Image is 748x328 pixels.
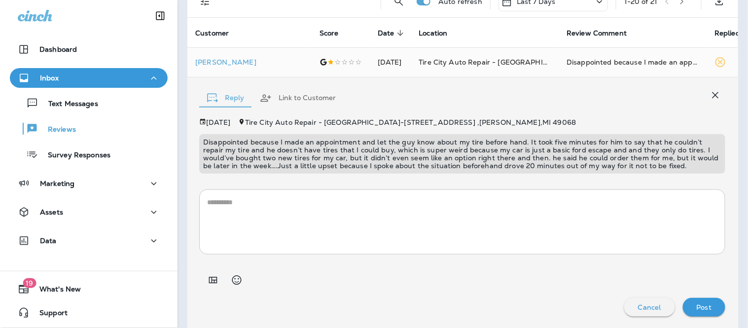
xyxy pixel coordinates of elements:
button: Add in a premade template [203,270,223,290]
button: Reply [199,80,252,116]
p: Cancel [638,303,661,311]
span: Replied [714,29,740,37]
span: Date [378,29,407,37]
button: Assets [10,202,168,222]
div: Disappointed because I made an appointment and let the guy know about my tire before hand. It too... [567,57,699,67]
button: Collapse Sidebar [146,6,174,26]
span: Tire City Auto Repair - [GEOGRAPHIC_DATA] - [STREET_ADDRESS] , [PERSON_NAME] , MI 49068 [245,118,576,127]
span: Review Comment [567,29,640,37]
button: Select an emoji [227,270,247,290]
td: [DATE] [370,47,411,77]
span: Tire City Auto Repair - [GEOGRAPHIC_DATA] [419,58,574,67]
span: Customer [195,29,229,37]
button: Inbox [10,68,168,88]
p: [DATE] [206,118,230,126]
span: 19 [23,278,36,288]
span: Location [419,29,447,37]
p: Post [697,303,712,311]
span: Review Comment [567,29,627,37]
p: Assets [40,208,63,216]
span: Customer [195,29,242,37]
span: Date [378,29,394,37]
span: Score [320,29,339,37]
span: Location [419,29,460,37]
p: Text Messages [38,100,98,109]
button: Link to Customer [252,80,344,116]
p: Data [40,237,57,245]
p: Dashboard [39,45,77,53]
button: Data [10,231,168,251]
p: Disappointed because I made an appointment and let the guy know about my tire before hand. It too... [203,138,721,170]
div: Click to view Customer Drawer [195,58,304,66]
span: Score [320,29,352,37]
p: Marketing [40,180,74,187]
button: Cancel [624,298,675,317]
button: Dashboard [10,39,168,59]
button: Post [683,298,726,317]
button: Support [10,303,168,323]
button: Reviews [10,118,168,139]
p: Inbox [40,74,59,82]
button: Marketing [10,174,168,193]
button: 19What's New [10,279,168,299]
p: Reviews [38,125,76,135]
span: What's New [30,285,81,297]
button: Survey Responses [10,144,168,165]
p: [PERSON_NAME] [195,58,304,66]
p: Survey Responses [38,151,110,160]
span: Support [30,309,68,321]
button: Text Messages [10,93,168,113]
